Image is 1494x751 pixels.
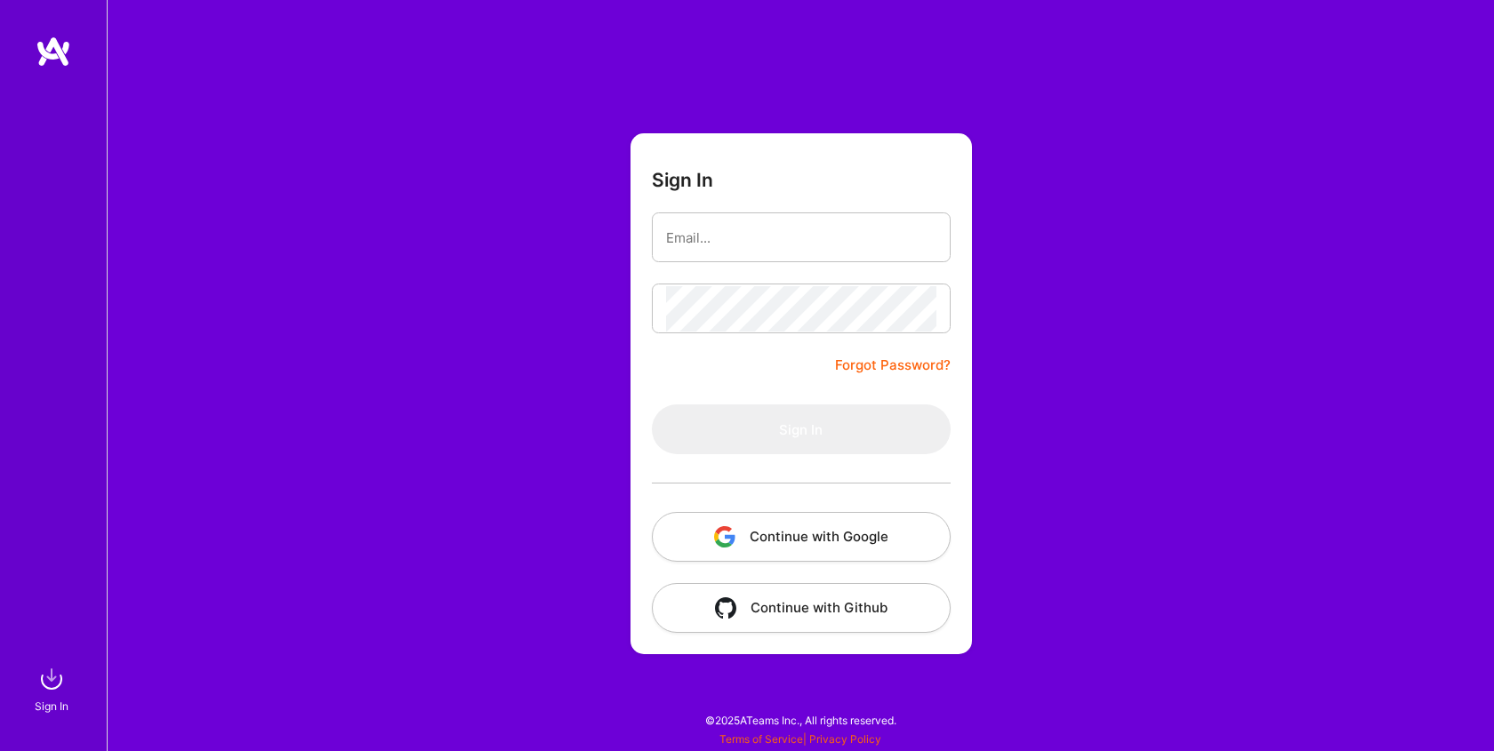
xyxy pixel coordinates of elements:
[652,404,951,454] button: Sign In
[35,697,68,715] div: Sign In
[715,597,736,619] img: icon
[652,512,951,562] button: Continue with Google
[719,732,803,746] a: Terms of Service
[652,169,713,191] h3: Sign In
[809,732,881,746] a: Privacy Policy
[107,698,1494,742] div: © 2025 ATeams Inc., All rights reserved.
[714,526,735,547] img: icon
[652,583,951,633] button: Continue with Github
[37,661,69,715] a: sign inSign In
[666,215,936,260] input: Email...
[36,36,71,68] img: logo
[34,661,69,697] img: sign in
[835,355,951,376] a: Forgot Password?
[719,732,881,746] span: |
